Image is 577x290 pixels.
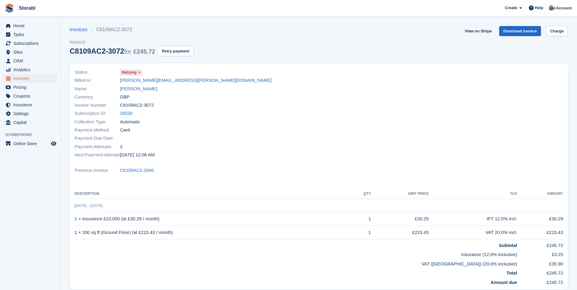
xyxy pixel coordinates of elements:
[13,109,50,118] span: Settings
[120,118,140,125] span: Automatic
[429,229,517,236] div: VAT 20.0% incl.
[517,258,563,268] td: £35.90
[120,85,157,92] a: [PERSON_NAME]
[70,26,91,33] a: Invoices
[462,26,494,36] a: View on Stripe
[371,212,429,226] td: £30.29
[13,83,50,92] span: Pricing
[371,189,429,199] th: Unit Price
[75,143,120,150] span: Payment Attempts
[120,102,154,109] span: C8109AC2-3072
[120,69,142,76] a: Retrying
[75,69,120,76] span: Status
[546,26,568,36] a: Charge
[75,249,517,258] td: Insurance (12.0% inclusive)
[517,249,563,258] td: £3.25
[517,277,563,286] td: £245.72
[70,39,194,45] span: Invoice
[120,94,130,101] span: GBP
[3,101,57,109] a: menu
[13,139,50,148] span: Online Store
[3,65,57,74] a: menu
[350,212,371,226] td: 1
[499,26,541,36] a: Download Invoice
[120,127,130,134] span: Card
[120,143,122,150] span: 2
[75,94,120,101] span: Currency
[3,57,57,65] a: menu
[13,118,50,127] span: Capital
[75,152,120,158] span: Next Payment Attempt
[75,167,120,174] span: Previous Invoice
[429,189,517,199] th: Tax
[75,127,120,134] span: Payment Method
[556,5,572,11] span: Account
[75,189,350,199] th: Description
[3,92,57,100] a: menu
[75,77,120,84] span: Billed to
[517,189,563,199] th: Amount
[3,74,57,83] a: menu
[75,102,120,109] span: Invoice Number
[517,267,563,277] td: £245.72
[13,74,50,83] span: Invoices
[506,270,517,275] strong: Total
[491,280,517,285] strong: Amount due
[75,135,120,142] span: Payment Due Date
[3,48,57,56] a: menu
[499,243,517,248] strong: Subtotal
[3,83,57,92] a: menu
[75,118,120,125] span: Collection Type
[124,48,131,55] span: for
[13,65,50,74] span: Analytics
[133,48,155,55] span: £245.72
[13,48,50,56] span: Sites
[13,22,50,30] span: Home
[3,139,57,148] a: menu
[517,212,563,226] td: £30.29
[13,57,50,65] span: CRM
[549,5,555,11] img: Peter Moxon
[13,92,50,100] span: Coupons
[70,47,155,55] div: C8109AC2-3072
[75,212,350,226] td: 1 × Insurance £10,000 (at £30.29 / month)
[371,226,429,239] td: £215.43
[3,22,57,30] a: menu
[3,109,57,118] a: menu
[350,226,371,239] td: 1
[3,30,57,39] a: menu
[75,203,103,208] span: [DATE] - [DATE]
[16,3,38,13] a: Storabl
[75,110,120,117] span: Subscription ID
[13,30,50,39] span: Tasks
[429,215,517,222] div: IPT 12.0% incl.
[75,258,517,268] td: VAT ([GEOGRAPHIC_DATA]) (20.0% inclusive)
[505,5,517,11] span: Create
[5,132,60,138] span: Storefront
[13,101,50,109] span: Insurance
[158,46,193,56] button: Retry payment
[120,110,133,117] a: 33520
[120,152,155,158] time: 2025-08-13 23:06:34 UTC
[75,85,120,92] span: Name
[50,140,57,147] a: Preview store
[122,70,137,75] span: Retrying
[535,5,543,11] span: Help
[3,118,57,127] a: menu
[517,226,563,239] td: £215.43
[75,226,350,239] td: 1 × 200 sq ft (Ground Floor) (at £215.43 / month)
[13,39,50,48] span: Subscriptions
[5,4,14,13] img: stora-icon-8386f47178a22dfd0bd8f6a31ec36ba5ce8667c1dd55bd0f319d3a0aa187defe.svg
[3,39,57,48] a: menu
[350,189,371,199] th: QTY
[70,26,194,33] nav: breadcrumbs
[517,239,563,249] td: £245.72
[120,167,154,174] a: C8109AC2-2946
[120,77,272,84] a: [PERSON_NAME][EMAIL_ADDRESS][PERSON_NAME][DOMAIN_NAME]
